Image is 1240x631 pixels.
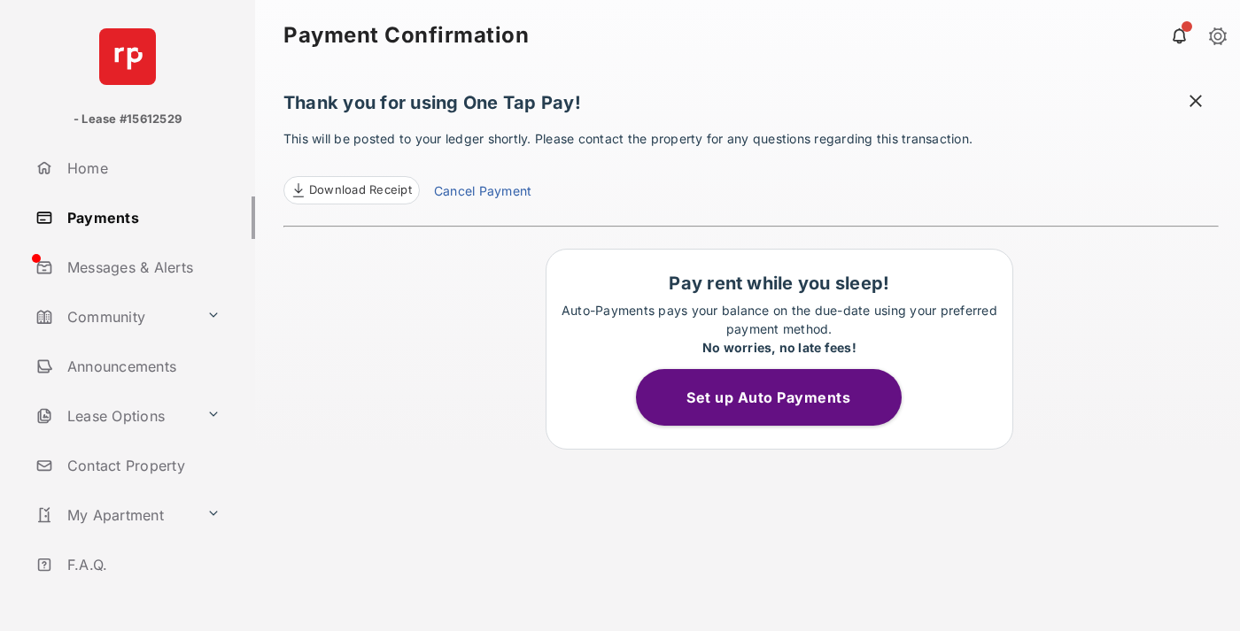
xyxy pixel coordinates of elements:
button: Set up Auto Payments [636,369,902,426]
a: Download Receipt [283,176,420,204]
strong: Payment Confirmation [283,25,529,46]
a: Messages & Alerts [28,246,255,289]
p: This will be posted to your ledger shortly. Please contact the property for any questions regardi... [283,129,1219,204]
a: Payments [28,196,255,239]
a: Community [28,296,199,338]
a: Lease Options [28,395,199,437]
a: Home [28,147,255,189]
h1: Pay rent while you sleep! [555,273,1004,294]
a: Set up Auto Payments [636,389,923,406]
a: Contact Property [28,444,255,487]
a: Cancel Payment [434,181,531,204]
p: - Lease #15612529 [74,111,182,128]
div: No worries, no late fees! [555,338,1004,357]
img: svg+xml;base64,PHN2ZyB4bWxucz0iaHR0cDovL3d3dy53My5vcmcvMjAwMC9zdmciIHdpZHRoPSI2NCIgaGVpZ2h0PSI2NC... [99,28,156,85]
h1: Thank you for using One Tap Pay! [283,92,1219,122]
span: Download Receipt [309,181,412,199]
a: My Apartment [28,494,199,536]
a: Announcements [28,345,255,388]
p: Auto-Payments pays your balance on the due-date using your preferred payment method. [555,301,1004,357]
a: F.A.Q. [28,543,255,586]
